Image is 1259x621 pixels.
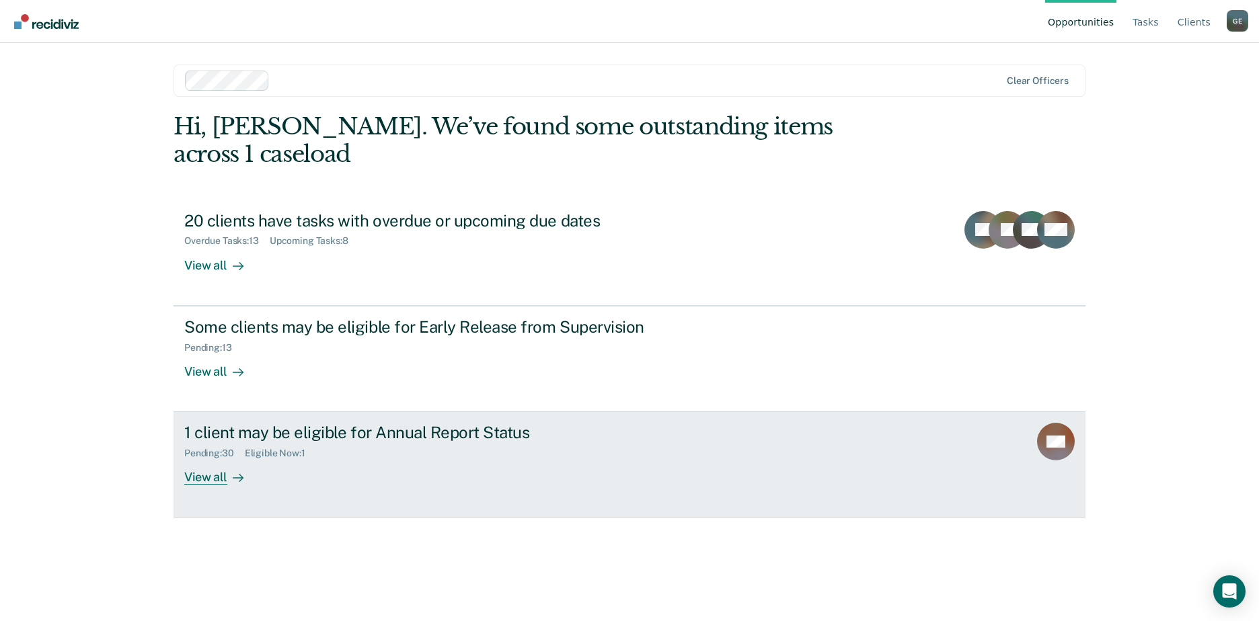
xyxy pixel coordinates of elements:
[1213,575,1246,608] div: Open Intercom Messenger
[184,459,260,485] div: View all
[174,412,1085,517] a: 1 client may be eligible for Annual Report StatusPending:30Eligible Now:1View all
[184,448,245,459] div: Pending : 30
[174,306,1085,412] a: Some clients may be eligible for Early Release from SupervisionPending:13View all
[184,353,260,379] div: View all
[270,235,359,247] div: Upcoming Tasks : 8
[14,14,79,29] img: Recidiviz
[184,317,656,337] div: Some clients may be eligible for Early Release from Supervision
[1227,10,1248,32] div: G E
[184,342,243,354] div: Pending : 13
[1007,75,1069,87] div: Clear officers
[184,211,656,231] div: 20 clients have tasks with overdue or upcoming due dates
[184,247,260,273] div: View all
[184,423,656,442] div: 1 client may be eligible for Annual Report Status
[174,200,1085,306] a: 20 clients have tasks with overdue or upcoming due datesOverdue Tasks:13Upcoming Tasks:8View all
[1227,10,1248,32] button: Profile dropdown button
[174,113,903,168] div: Hi, [PERSON_NAME]. We’ve found some outstanding items across 1 caseload
[245,448,316,459] div: Eligible Now : 1
[184,235,270,247] div: Overdue Tasks : 13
